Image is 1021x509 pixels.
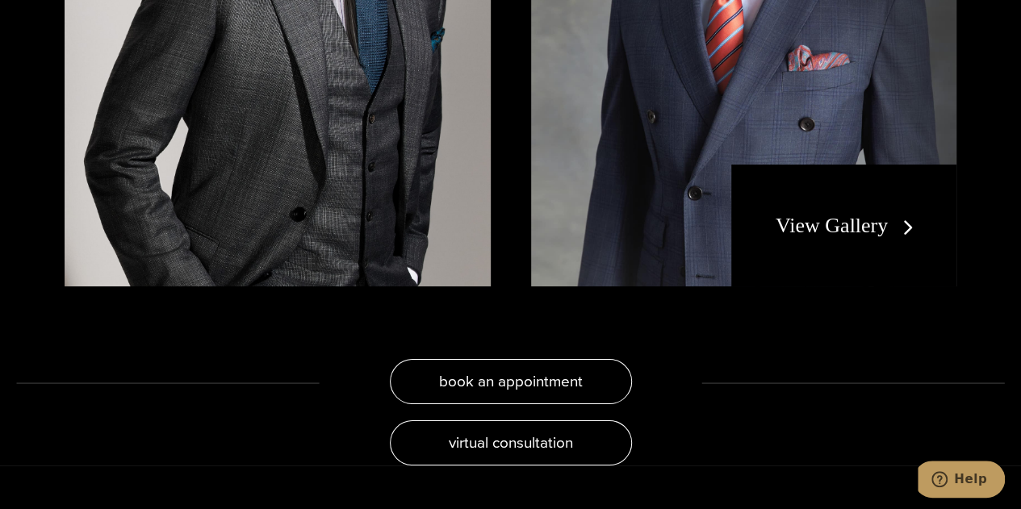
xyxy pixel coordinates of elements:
[390,359,632,404] a: book an appointment
[776,214,920,237] a: View Gallery
[390,420,632,465] a: virtual consultation
[918,461,1005,501] iframe: Opens a widget where you can chat to one of our agents
[439,369,583,393] span: book an appointment
[449,431,573,454] span: virtual consultation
